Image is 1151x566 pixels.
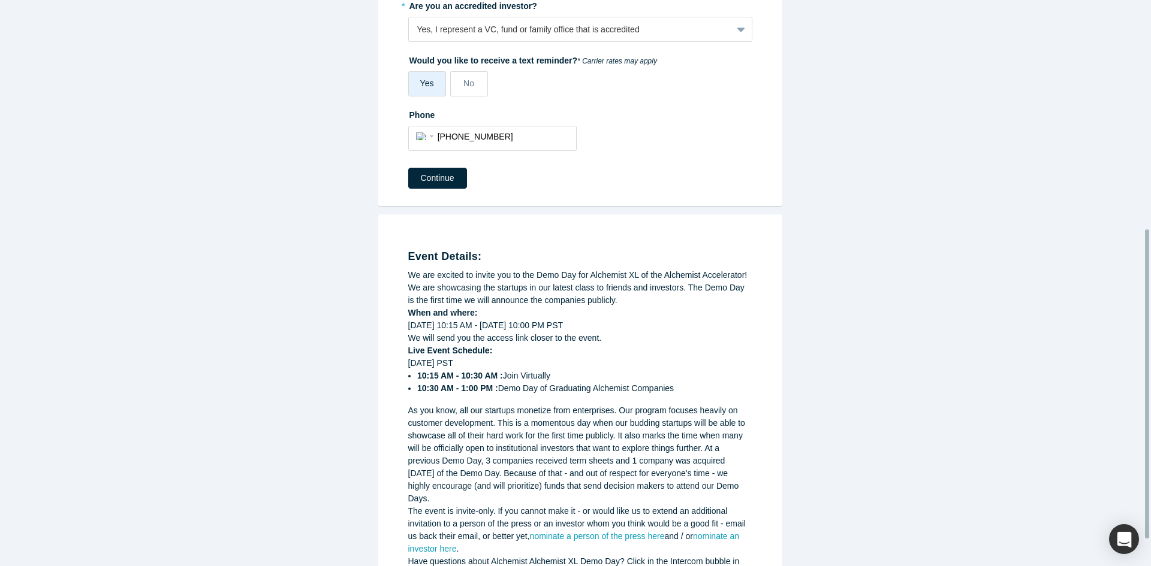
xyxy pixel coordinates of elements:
[417,382,752,395] li: Demo Day of Graduating Alchemist Companies
[408,404,752,505] div: As you know, all our startups monetize from enterprises. Our program focuses heavily on customer ...
[420,78,434,88] span: Yes
[463,78,474,88] span: No
[408,250,482,262] strong: Event Details:
[577,57,657,65] em: * Carrier rates may apply
[408,282,752,307] div: We are showcasing the startups in our latest class to friends and investors. The Demo Day is the ...
[408,269,752,282] div: We are excited to invite you to the Demo Day for Alchemist XL of the Alchemist Accelerator!
[417,383,498,393] strong: 10:30 AM - 1:00 PM :
[408,332,752,344] div: We will send you the access link closer to the event.
[408,50,752,67] label: Would you like to receive a text reminder?
[417,23,724,36] div: Yes, I represent a VC, fund or family office that is accredited
[530,531,665,541] a: nominate a person of the press here
[417,370,752,382] li: Join Virtually
[408,308,478,317] strong: When and where:
[408,168,467,189] button: Continue
[408,105,752,122] label: Phone
[408,319,752,332] div: [DATE] 10:15 AM - [DATE] 10:00 PM PST
[408,357,752,395] div: [DATE] PST
[408,505,752,555] div: The event is invite-only. If you cannot make it - or would like us to extend an additional invita...
[417,371,503,380] strong: 10:15 AM - 10:30 AM :
[408,346,493,355] strong: Live Event Schedule:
